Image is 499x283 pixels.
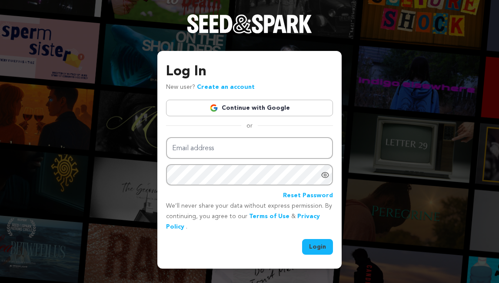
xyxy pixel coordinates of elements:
button: Login [302,239,333,255]
p: We’ll never share your data without express permission. By continuing, you agree to our & . [166,201,333,232]
a: Privacy Policy [166,213,320,230]
a: Seed&Spark Homepage [187,14,312,51]
img: Seed&Spark Logo [187,14,312,34]
a: Reset Password [283,191,333,201]
input: Email address [166,137,333,159]
p: New user? [166,82,255,93]
img: Google logo [210,104,218,112]
a: Terms of Use [249,213,289,219]
a: Continue with Google [166,100,333,116]
a: Show password as plain text. Warning: this will display your password on the screen. [321,171,329,179]
span: or [241,121,258,130]
a: Create an account [197,84,255,90]
h3: Log In [166,61,333,82]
